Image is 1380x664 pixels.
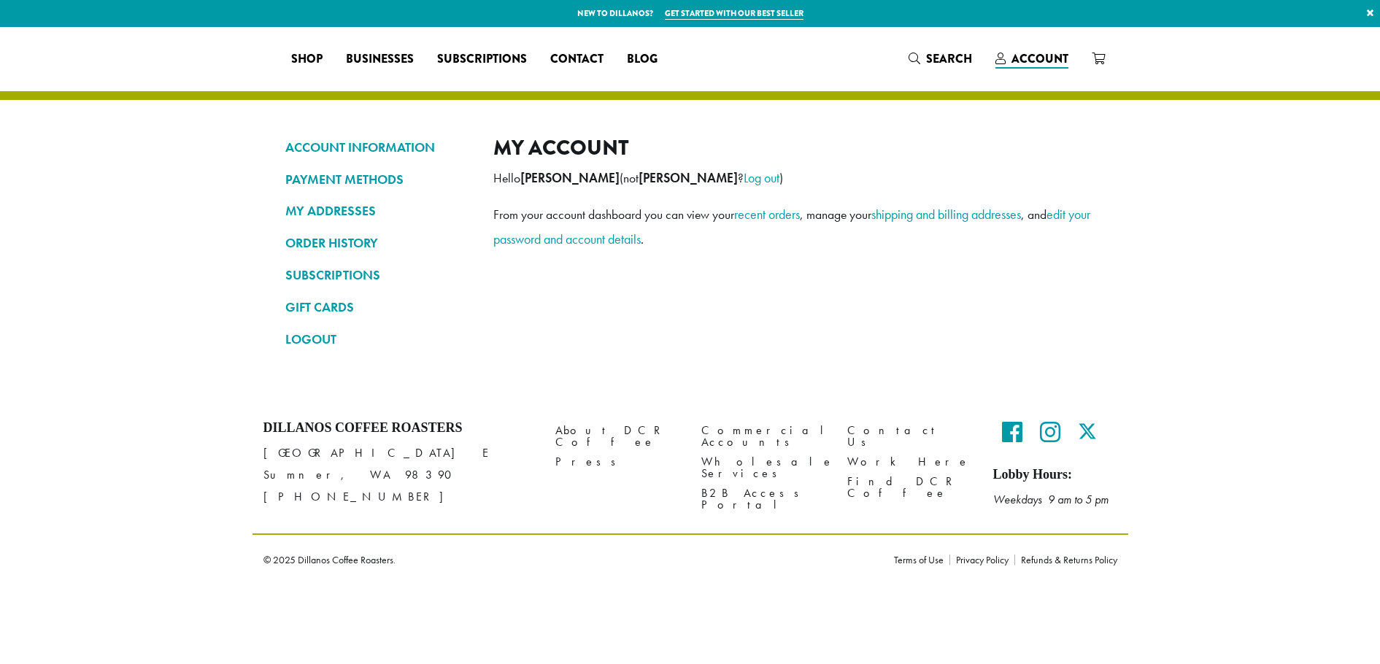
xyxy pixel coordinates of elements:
[493,202,1095,252] p: From your account dashboard you can view your , manage your , and .
[993,467,1117,483] h5: Lobby Hours:
[493,166,1095,190] p: Hello (not ? )
[346,50,414,69] span: Businesses
[285,231,471,255] a: ORDER HISTORY
[734,206,800,223] a: recent orders
[280,47,334,71] a: Shop
[701,484,825,515] a: B2B Access Portal
[291,50,323,69] span: Shop
[263,442,533,508] p: [GEOGRAPHIC_DATA] E Sumner, WA 98390 [PHONE_NUMBER]
[263,420,533,436] h4: Dillanos Coffee Roasters
[263,555,872,565] p: © 2025 Dillanos Coffee Roasters.
[285,263,471,287] a: SUBSCRIPTIONS
[639,170,738,186] strong: [PERSON_NAME]
[701,452,825,484] a: Wholesale Services
[627,50,658,69] span: Blog
[493,206,1090,247] a: edit your password and account details
[871,206,1021,223] a: shipping and billing addresses
[285,295,471,320] a: GIFT CARDS
[744,169,779,186] a: Log out
[285,167,471,192] a: PAYMENT METHODS
[1011,50,1068,67] span: Account
[285,135,471,160] a: ACCOUNT INFORMATION
[847,420,971,452] a: Contact Us
[926,50,972,67] span: Search
[847,452,971,472] a: Work Here
[949,555,1014,565] a: Privacy Policy
[550,50,604,69] span: Contact
[285,327,471,352] a: LOGOUT
[847,472,971,503] a: Find DCR Coffee
[665,7,803,20] a: Get started with our best seller
[1014,555,1117,565] a: Refunds & Returns Policy
[437,50,527,69] span: Subscriptions
[897,47,984,71] a: Search
[993,492,1109,507] em: Weekdays 9 am to 5 pm
[555,452,679,472] a: Press
[285,198,471,223] a: MY ADDRESSES
[493,135,1095,161] h2: My account
[894,555,949,565] a: Terms of Use
[701,420,825,452] a: Commercial Accounts
[555,420,679,452] a: About DCR Coffee
[285,135,471,363] nav: Account pages
[520,170,620,186] strong: [PERSON_NAME]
